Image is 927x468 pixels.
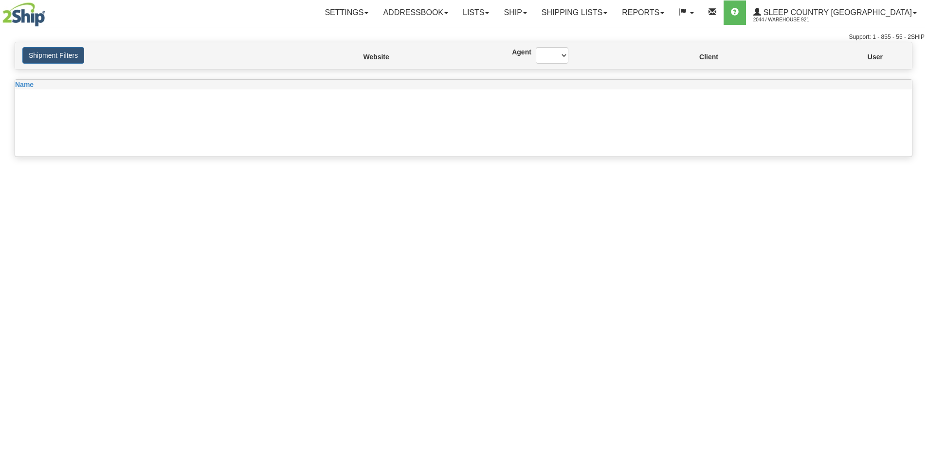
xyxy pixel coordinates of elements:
a: Addressbook [376,0,455,25]
img: logo2044.jpg [2,2,45,27]
label: Agent [512,47,521,57]
a: Shipping lists [534,0,615,25]
button: Shipment Filters [22,47,84,64]
a: Lists [455,0,496,25]
div: Support: 1 - 855 - 55 - 2SHIP [2,33,925,41]
a: Ship [496,0,534,25]
span: Name [15,81,34,88]
label: Website [363,52,367,62]
span: 2044 / Warehouse 921 [753,15,826,25]
a: Reports [615,0,672,25]
a: Sleep Country [GEOGRAPHIC_DATA] 2044 / Warehouse 921 [746,0,924,25]
label: Client [699,52,701,62]
a: Settings [317,0,376,25]
span: Sleep Country [GEOGRAPHIC_DATA] [761,8,912,17]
